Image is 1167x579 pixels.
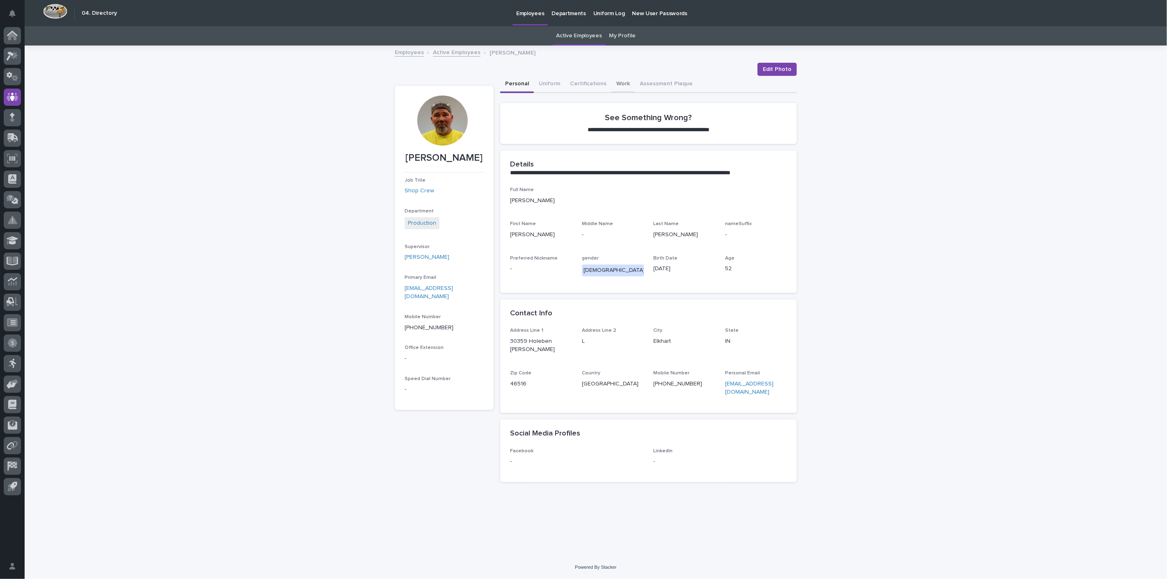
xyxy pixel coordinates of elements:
[654,230,716,239] p: [PERSON_NAME]
[405,253,449,262] a: [PERSON_NAME]
[510,328,543,333] span: Address Line 1
[510,309,552,318] h2: Contact Info
[510,230,572,239] p: [PERSON_NAME]
[725,256,735,261] span: Age
[510,371,531,376] span: Zip Code
[582,264,646,276] div: [DEMOGRAPHIC_DATA]
[534,76,565,93] button: Uniform
[500,76,534,93] button: Personal
[654,221,679,226] span: Last Name
[582,256,599,261] span: gender
[725,371,760,376] span: Personal Email
[82,10,117,17] h2: 04. Directory
[405,315,441,319] span: Mobile Number
[654,337,716,346] p: Elkhart
[510,264,572,273] p: -
[654,256,678,261] span: Birth Date
[654,449,673,454] span: LinkedIn
[405,325,453,331] a: [PHONE_NUMBER]
[565,76,611,93] button: Certifications
[395,47,424,57] a: Employees
[510,221,536,226] span: First Name
[405,376,451,381] span: Speed Dial Number
[408,219,436,228] a: Production
[582,380,644,388] p: [GEOGRAPHIC_DATA]
[510,429,580,438] h2: Social Media Profiles
[405,285,453,300] a: [EMAIL_ADDRESS][DOMAIN_NAME]
[510,380,572,388] p: 46516
[605,113,692,123] h2: See Something Wrong?
[725,381,773,395] a: [EMAIL_ADDRESS][DOMAIN_NAME]
[405,275,436,280] span: Primary Email
[405,244,430,249] span: Supervisor
[654,328,663,333] span: City
[575,565,616,570] a: Powered By Stacker
[405,178,426,183] span: Job Title
[405,354,484,363] p: -
[725,264,787,273] p: 52
[763,65,792,73] span: Edit Photo
[490,48,535,57] p: [PERSON_NAME]
[10,10,21,23] div: Notifications
[582,337,644,346] p: L
[611,76,635,93] button: Work
[510,449,533,454] span: Facebook
[510,256,558,261] span: Preferred Nickname
[510,160,534,169] h2: Details
[4,5,21,22] button: Notifications
[510,187,534,192] span: Full Name
[609,26,636,46] a: My Profile
[405,187,434,195] a: Shop Crew
[405,385,484,394] p: -
[43,4,67,19] img: Workspace Logo
[510,337,572,354] p: 30359 Holeben [PERSON_NAME]
[654,457,787,466] p: -
[635,76,698,93] button: Assessment Plaque
[405,209,434,214] span: Department
[757,63,797,76] button: Edit Photo
[725,337,787,346] p: IN
[654,381,702,387] a: [PHONE_NUMBER]
[582,328,616,333] span: Address Line 2
[725,221,752,226] span: nameSuffix
[582,230,644,239] p: -
[654,264,716,273] p: [DATE]
[510,196,787,205] p: [PERSON_NAME]
[556,26,602,46] a: Active Employees
[582,221,613,226] span: Middle Name
[725,230,787,239] p: -
[725,328,739,333] span: State
[510,457,644,466] p: -
[433,47,481,57] a: Active Employees
[405,345,444,350] span: Office Extension
[654,371,690,376] span: Mobile Number
[405,152,484,164] p: [PERSON_NAME]
[582,371,600,376] span: Country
